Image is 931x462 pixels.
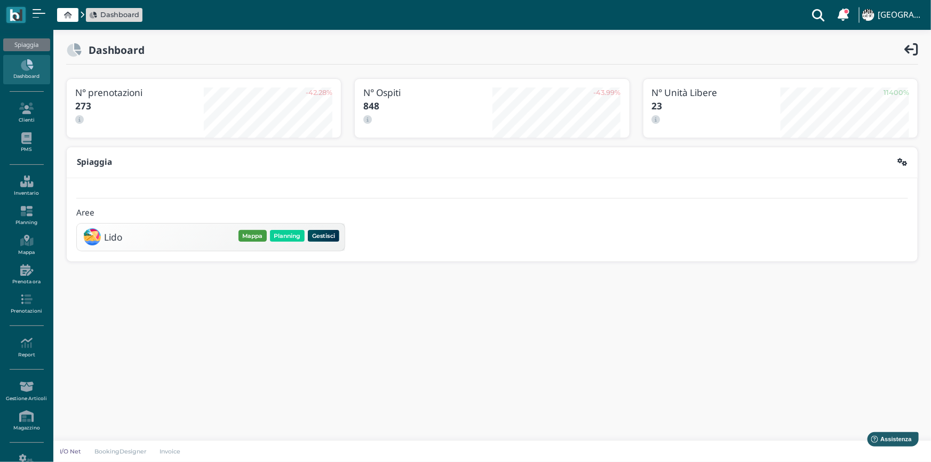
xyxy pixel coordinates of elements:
a: Inventario [3,171,50,201]
iframe: Help widget launcher [855,429,922,453]
h3: N° Unità Libere [652,87,781,98]
a: Mappa [3,230,50,260]
span: Assistenza [31,9,70,17]
a: Prenotazioni [3,289,50,318]
img: ... [862,9,874,21]
h3: N° Ospiti [363,87,492,98]
h3: N° prenotazioni [75,87,204,98]
a: Prenota ora [3,260,50,289]
h4: Aree [76,209,94,218]
span: Dashboard [100,10,139,20]
a: Planning [3,201,50,230]
h4: [GEOGRAPHIC_DATA] [878,11,925,20]
b: 273 [75,100,91,112]
div: Spiaggia [3,38,50,51]
button: Gestisci [308,230,339,242]
a: ... [GEOGRAPHIC_DATA] [861,2,925,28]
button: Mappa [238,230,267,242]
h3: Lido [104,232,122,242]
a: Clienti [3,98,50,128]
h2: Dashboard [82,44,145,55]
b: Spiaggia [77,156,112,168]
b: 848 [363,100,379,112]
a: Dashboard [90,10,139,20]
b: 23 [652,100,663,112]
a: Dashboard [3,55,50,84]
img: logo [10,9,22,21]
button: Planning [270,230,305,242]
a: PMS [3,128,50,157]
